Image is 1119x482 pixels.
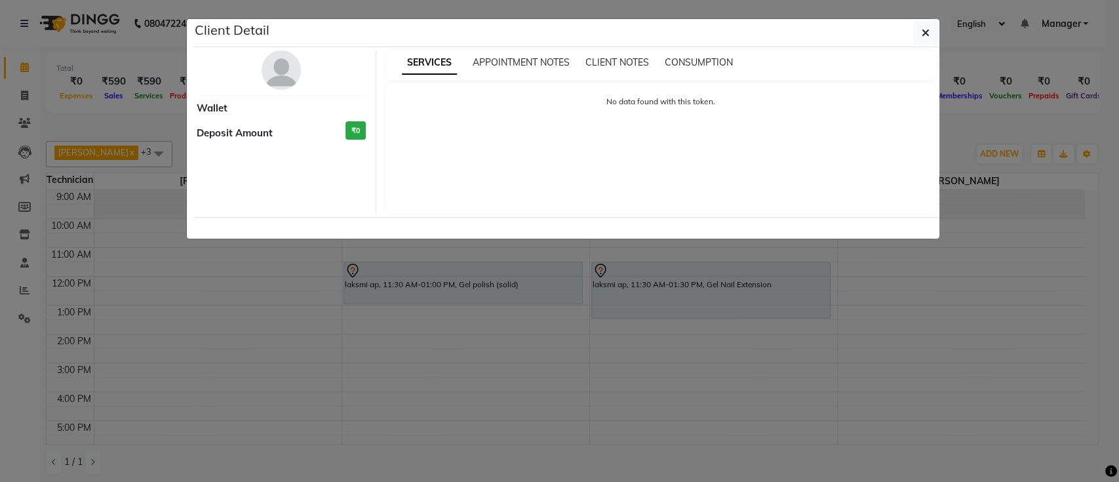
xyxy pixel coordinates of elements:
h5: Client Detail [195,20,269,40]
span: SERVICES [402,51,457,75]
span: Deposit Amount [197,126,273,141]
span: Wallet [197,101,227,116]
span: APPOINTMENT NOTES [473,56,570,68]
h3: ₹0 [345,121,366,140]
p: No data found with this token. [399,96,923,108]
span: CLIENT NOTES [585,56,649,68]
img: avatar [262,50,301,90]
span: CONSUMPTION [665,56,733,68]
